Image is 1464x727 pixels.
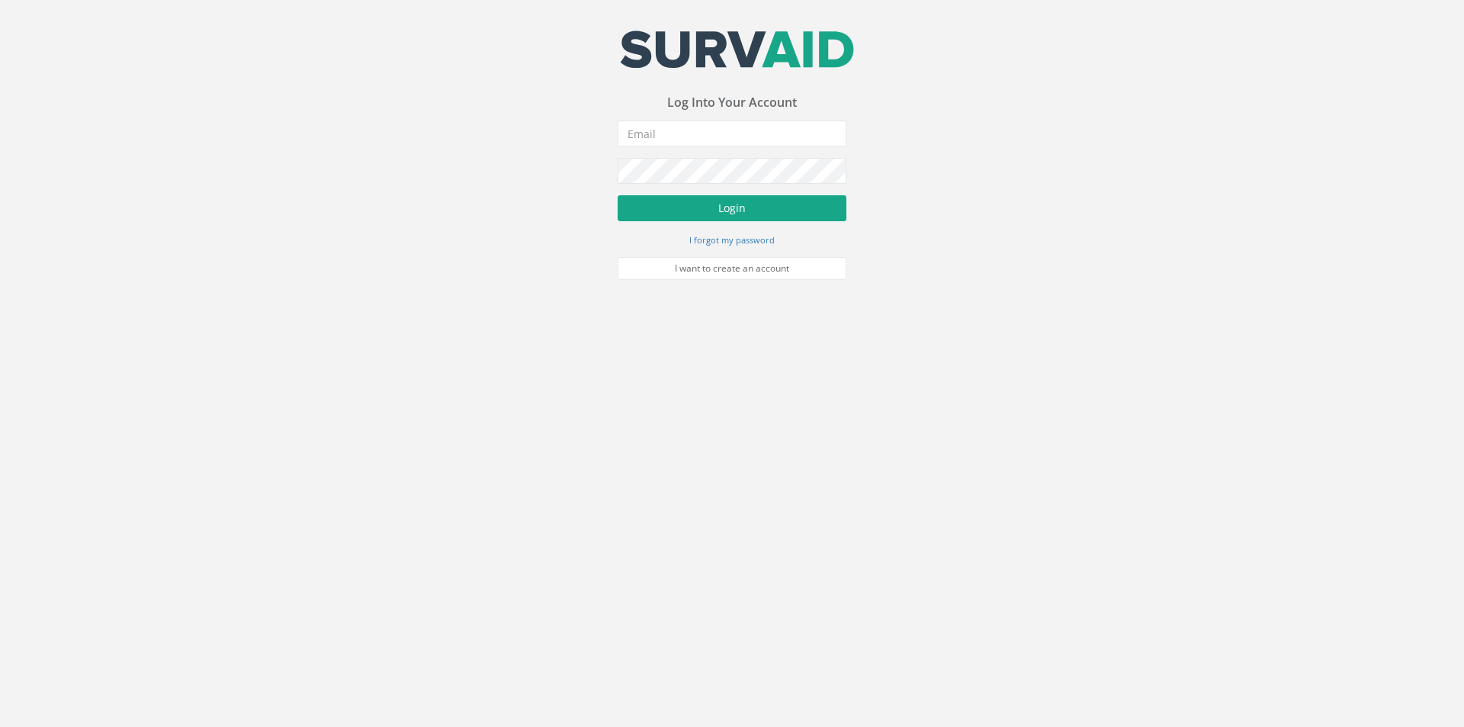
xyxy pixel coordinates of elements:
a: I forgot my password [689,233,775,246]
small: I forgot my password [689,234,775,246]
a: I want to create an account [618,257,846,280]
h3: Log Into Your Account [618,96,846,110]
input: Email [618,121,846,146]
button: Login [618,195,846,221]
